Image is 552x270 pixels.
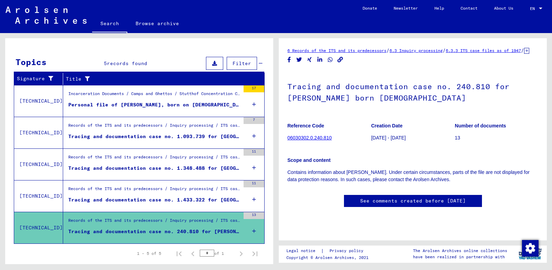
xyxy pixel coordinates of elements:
[127,15,187,32] a: Browse archive
[413,248,507,254] p: The Arolsen Archives online collections
[287,135,332,141] a: 06030302.0.240.810
[517,245,543,262] img: yv_logo.png
[455,123,506,128] b: Number of documents
[287,123,324,128] b: Reference Code
[530,6,538,11] span: EN
[286,247,321,255] a: Legal notice
[17,73,65,84] div: Signature
[233,60,251,66] span: Filter
[137,250,161,257] div: 1 – 5 of 5
[68,122,240,132] div: Records of the ITS and its predecessors / Inquiry processing / ITS case files as of 1947 / Reposi...
[66,75,251,83] div: Title
[68,217,240,227] div: Records of the ITS and its predecessors / Inquiry processing / ITS case files as of 1947 / Reposi...
[244,180,264,187] div: 11
[17,75,58,82] div: Signature
[287,169,538,183] p: Contains information about [PERSON_NAME]. Under certain circumstances, parts of the file are not ...
[327,55,334,64] button: Share on WhatsApp
[443,47,446,53] span: /
[316,55,324,64] button: Share on LinkedIn
[413,254,507,260] p: have been realized in partnership with
[68,165,240,172] div: Tracing and documentation case no. 1.348.488 for [GEOGRAPHIC_DATA][PERSON_NAME] born [DEMOGRAPHIC...
[66,73,258,84] div: Title
[68,91,240,100] div: Incarceration Documents / Camps and Ghettos / Stutthof Concentration Camp / Individual Documents ...
[287,157,331,163] b: Scope and content
[14,148,63,180] td: [TECHNICAL_ID]
[371,123,403,128] b: Creation Date
[386,47,390,53] span: /
[286,255,372,261] p: Copyright © Arolsen Archives, 2021
[287,71,538,112] h1: Tracing and documentation case no. 240.810 for [PERSON_NAME] born [DEMOGRAPHIC_DATA]
[522,240,539,257] img: Change consent
[68,101,240,108] div: Personal file of [PERSON_NAME], born on [DEMOGRAPHIC_DATA], born in [GEOGRAPHIC_DATA]
[306,55,313,64] button: Share on Xing
[286,247,372,255] div: |
[68,186,240,195] div: Records of the ITS and its predecessors / Inquiry processing / ITS case files as of 1947 / Reposi...
[521,47,524,53] span: /
[186,247,200,260] button: Previous page
[68,196,240,204] div: Tracing and documentation case no. 1.433.322 for [GEOGRAPHIC_DATA][PERSON_NAME] born [DEMOGRAPHIC...
[446,48,521,53] a: 6.3.3 ITS case files as of 1947
[248,247,262,260] button: Last page
[234,247,248,260] button: Next page
[68,154,240,164] div: Records of the ITS and its predecessors / Inquiry processing / ITS case files as of 1947 / Reposi...
[337,55,344,64] button: Copy link
[287,48,386,53] a: 6 Records of the ITS and its predecessors
[68,228,240,235] div: Tracing and documentation case no. 240.810 for [PERSON_NAME] born [DEMOGRAPHIC_DATA]
[296,55,303,64] button: Share on Twitter
[172,247,186,260] button: First page
[390,48,443,53] a: 6.3 Inquiry processing
[227,57,257,70] button: Filter
[14,212,63,243] td: [TECHNICAL_ID]
[6,7,87,24] img: Arolsen_neg.svg
[324,247,372,255] a: Privacy policy
[371,134,455,142] p: [DATE] - [DATE]
[244,212,264,219] div: 13
[360,197,466,205] a: See comments created before [DATE]
[455,134,538,142] p: 13
[200,250,234,257] div: of 1
[14,180,63,212] td: [TECHNICAL_ID]
[286,55,293,64] button: Share on Facebook
[92,15,127,33] a: Search
[68,133,240,140] div: Tracing and documentation case no. 1.093.739 for [GEOGRAPHIC_DATA][PERSON_NAME] born [DEMOGRAPHIC...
